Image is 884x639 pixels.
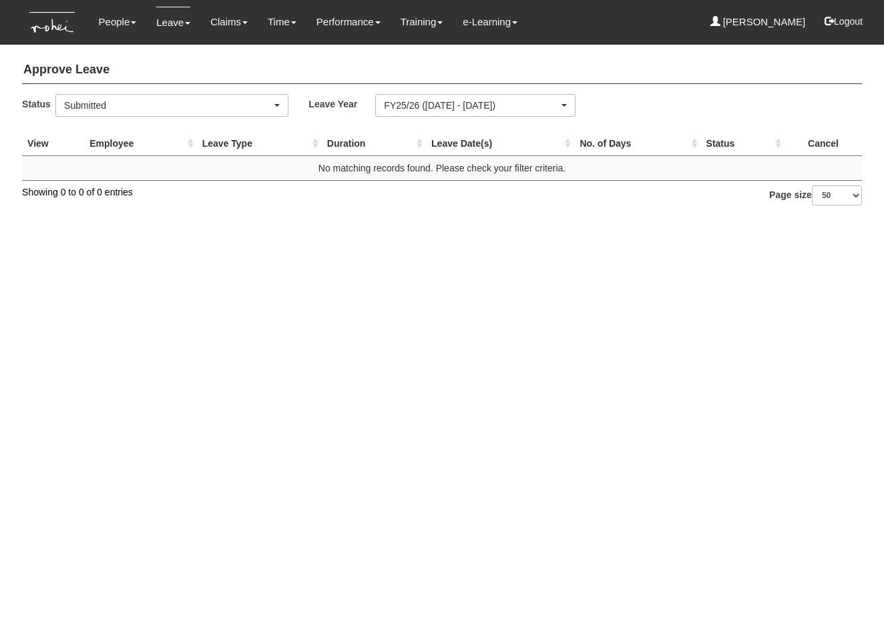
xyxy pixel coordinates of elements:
a: People [99,7,137,37]
td: No matching records found. Please check your filter criteria. [22,155,862,180]
button: Logout [815,5,872,37]
th: Duration : activate to sort column ascending [322,131,426,156]
th: Status : activate to sort column ascending [701,131,785,156]
a: Claims [210,7,248,37]
th: Leave Type : activate to sort column ascending [197,131,322,156]
a: [PERSON_NAME] [710,7,806,37]
a: Performance [316,7,381,37]
button: Submitted [55,94,288,117]
button: FY25/26 ([DATE] - [DATE]) [375,94,575,117]
div: Submitted [64,99,272,112]
th: No. of Days : activate to sort column ascending [574,131,700,156]
select: Page size [812,185,862,205]
label: Page size [769,185,862,205]
th: View [22,131,84,156]
label: Leave Year [308,94,375,113]
th: Cancel [785,131,862,156]
a: Time [268,7,296,37]
th: Employee : activate to sort column ascending [84,131,197,156]
a: e-Learning [463,7,517,37]
a: Leave [156,7,190,38]
iframe: chat widget [828,586,871,626]
div: FY25/26 ([DATE] - [DATE]) [384,99,558,112]
label: Status [22,94,55,113]
th: Leave Date(s) : activate to sort column ascending [426,131,574,156]
a: Training [401,7,443,37]
h4: Approve Leave [22,57,862,84]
